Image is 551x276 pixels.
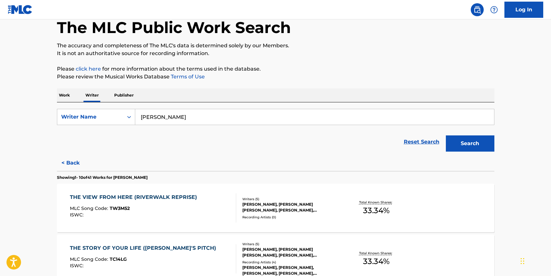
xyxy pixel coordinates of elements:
button: Search [446,135,494,152]
div: Drag [521,251,524,271]
div: Writers ( 5 ) [242,197,340,201]
p: Writer [83,88,101,102]
div: Writer Name [61,113,119,121]
div: Recording Artists ( 0 ) [242,215,340,220]
div: THE STORY OF YOUR LIFE ([PERSON_NAME]'S PITCH) [70,244,219,252]
span: 33.34 % [363,205,390,216]
img: search [473,6,481,14]
div: [PERSON_NAME], [PERSON_NAME] [PERSON_NAME], [PERSON_NAME], [PERSON_NAME], [PERSON_NAME] [242,247,340,258]
span: 33.34 % [363,256,390,267]
a: Log In [504,2,543,18]
a: click here [76,66,101,72]
a: Terms of Use [170,74,205,80]
p: Showing 1 - 10 of 41 Works for [PERSON_NAME] [57,175,148,180]
span: TC14LG [110,256,127,262]
p: Please for more information about the terms used in the database. [57,65,494,73]
span: MLC Song Code : [70,205,110,211]
p: It is not an authoritative source for recording information. [57,50,494,57]
p: Total Known Shares: [359,200,394,205]
a: Public Search [471,3,484,16]
p: Work [57,88,72,102]
div: Help [488,3,501,16]
div: Recording Artists ( 4 ) [242,260,340,265]
button: < Back [57,155,96,171]
span: ISWC : [70,263,85,269]
h1: The MLC Public Work Search [57,18,291,37]
span: MLC Song Code : [70,256,110,262]
span: ISWC : [70,212,85,218]
p: Please review the Musical Works Database [57,73,494,81]
p: Total Known Shares: [359,251,394,256]
a: Reset Search [401,135,443,149]
a: THE VIEW FROM HERE (RIVERWALK REPRISE)MLC Song Code:TW3M52ISWC:Writers (5)[PERSON_NAME], [PERSON_... [57,184,494,232]
p: The accuracy and completeness of The MLC's data is determined solely by our Members. [57,42,494,50]
div: [PERSON_NAME], [PERSON_NAME] [PERSON_NAME], [PERSON_NAME], [PERSON_NAME], [PERSON_NAME] [242,201,340,213]
p: Publisher [112,88,136,102]
iframe: Chat Widget [519,245,551,276]
span: TW3M52 [110,205,130,211]
img: MLC Logo [8,5,33,14]
div: THE VIEW FROM HERE (RIVERWALK REPRISE) [70,193,200,201]
form: Search Form [57,109,494,155]
div: Writers ( 5 ) [242,242,340,247]
img: help [490,6,498,14]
